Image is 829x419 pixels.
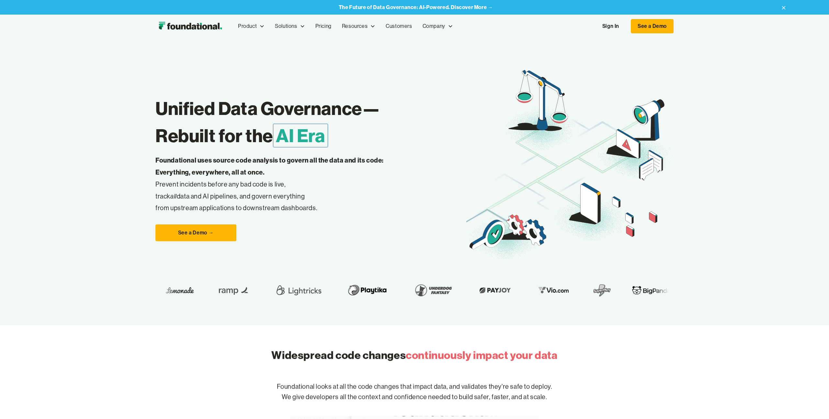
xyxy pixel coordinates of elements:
img: SuperPlay [592,281,610,299]
a: Customers [380,16,417,37]
img: Playtika [343,281,390,299]
a: The Future of Data Governance: AI-Powered. Discover More → [339,4,493,10]
div: Product [233,16,270,37]
div: Resources [337,16,380,37]
div: Solutions [275,22,297,30]
a: Sign In [596,19,626,33]
h2: Widespread code changes [271,348,557,363]
a: See a Demo → [155,224,236,241]
img: Ramp [214,281,253,299]
a: See a Demo [631,19,674,33]
img: Payjoy [475,285,513,295]
strong: Foundational uses source code analysis to govern all the data and its code: Everything, everywher... [155,156,384,176]
img: Lemonade [165,285,193,295]
a: home [155,20,225,33]
div: Resources [342,22,368,30]
div: Company [423,22,445,30]
a: Pricing [310,16,337,37]
img: Foundational Logo [155,20,225,33]
img: Lightricks [273,281,323,299]
span: AI Era [273,124,328,147]
img: BigPanda [631,285,669,295]
p: Prevent incidents before any bad code is live, track data and AI pipelines, and govern everything... [155,154,404,214]
img: Underdog Fantasy [410,281,454,299]
div: Company [417,16,458,37]
img: Vio.com [534,285,572,295]
h1: Unified Data Governance— Rebuilt for the [155,95,466,149]
p: Foundational looks at all the code changes that impact data, and validates they're safe to deploy... [207,371,622,413]
div: Product [238,22,257,30]
div: Solutions [270,16,310,37]
span: continuously impact your data [406,348,557,362]
em: all [170,192,177,200]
